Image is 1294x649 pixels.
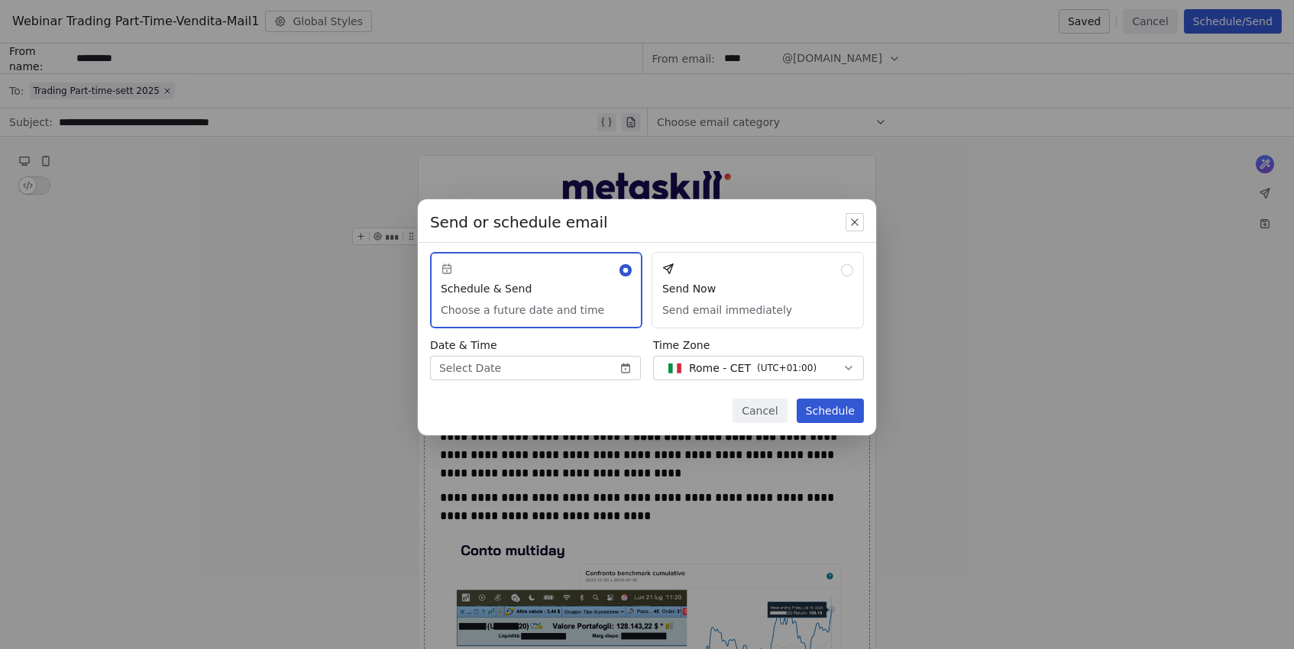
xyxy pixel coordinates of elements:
button: Schedule [797,399,864,423]
span: Time Zone [653,337,864,353]
span: Select Date [439,360,501,376]
button: Select Date [430,356,641,380]
button: Cancel [733,399,787,423]
span: ( UTC+01:00 ) [757,361,817,375]
button: Rome - CET(UTC+01:00) [653,356,864,380]
span: Send or schedule email [430,211,608,233]
span: Rome - CET [689,360,751,376]
span: Date & Time [430,337,641,353]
